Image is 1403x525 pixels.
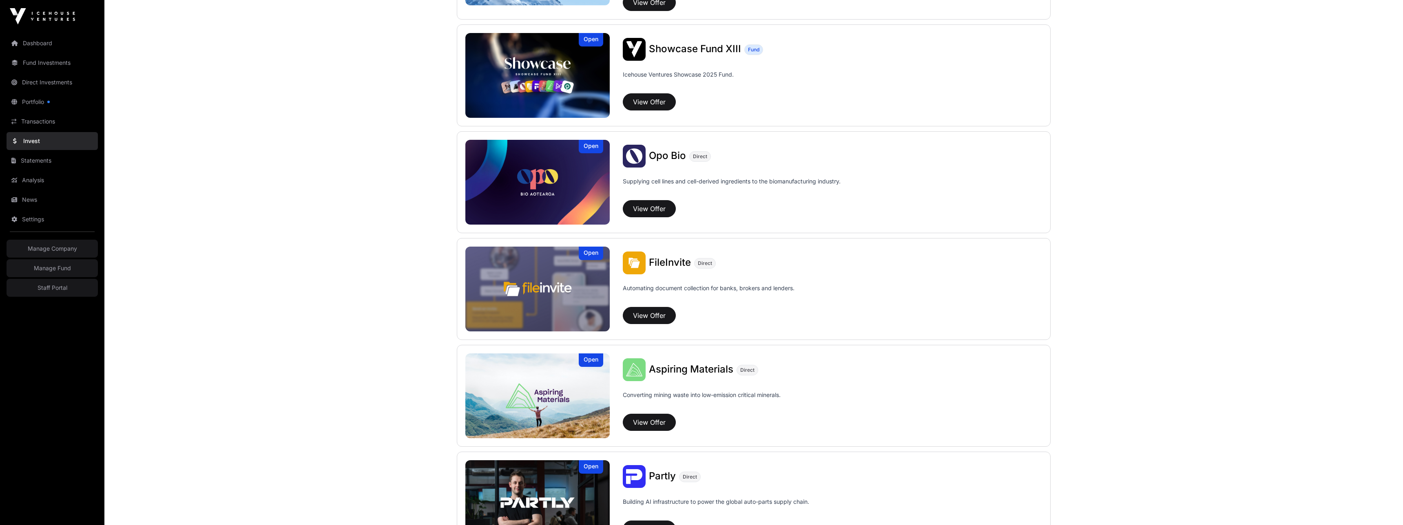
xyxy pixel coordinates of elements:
a: Manage Company [7,240,98,258]
img: Partly [623,465,646,488]
a: Showcase Fund XIIIOpen [465,33,610,118]
a: Statements [7,152,98,170]
img: Opo Bio [465,140,610,225]
span: Partly [649,470,676,482]
span: Direct [698,260,712,267]
button: View Offer [623,200,676,217]
p: Converting mining waste into low-emission critical minerals. [623,391,781,410]
img: Aspiring Materials [623,358,646,381]
a: Aspiring MaterialsOpen [465,353,610,438]
a: Invest [7,132,98,150]
span: Direct [683,474,697,480]
img: Showcase Fund XIII [623,38,646,61]
span: Showcase Fund XIII [649,43,741,55]
p: Building AI infrastructure to power the global auto-parts supply chain. [623,498,809,517]
p: Icehouse Ventures Showcase 2025 Fund. [623,71,734,79]
span: Direct [740,367,755,373]
a: Transactions [7,112,98,130]
a: Partly [649,471,676,482]
img: Aspiring Materials [465,353,610,438]
span: Opo Bio [649,150,686,161]
a: Showcase Fund XIII [649,44,741,55]
iframe: Chat Widget [1362,486,1403,525]
span: Direct [693,153,707,160]
a: Opo Bio [649,151,686,161]
div: Open [579,33,603,46]
p: Supplying cell lines and cell-derived ingredients to the biomanufacturing industry. [623,177,841,185]
img: FileInvite [465,247,610,331]
button: View Offer [623,93,676,110]
span: Aspiring Materials [649,363,733,375]
a: Fund Investments [7,54,98,72]
div: Open [579,247,603,260]
a: News [7,191,98,209]
a: Portfolio [7,93,98,111]
a: FileInvite [649,258,691,268]
img: Showcase Fund XIII [465,33,610,118]
a: Opo BioOpen [465,140,610,225]
div: Open [579,460,603,474]
a: FileInviteOpen [465,247,610,331]
p: Automating document collection for banks, brokers and lenders. [623,284,794,304]
a: Analysis [7,171,98,189]
img: Opo Bio [623,145,646,168]
img: Icehouse Ventures Logo [10,8,75,24]
a: Direct Investments [7,73,98,91]
img: FileInvite [623,251,646,274]
span: Fund [748,46,759,53]
a: Dashboard [7,34,98,52]
div: Open [579,353,603,367]
a: Settings [7,210,98,228]
button: View Offer [623,307,676,324]
a: Manage Fund [7,259,98,277]
div: Open [579,140,603,153]
button: View Offer [623,414,676,431]
a: Aspiring Materials [649,364,733,375]
span: FileInvite [649,256,691,268]
a: Staff Portal [7,279,98,297]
